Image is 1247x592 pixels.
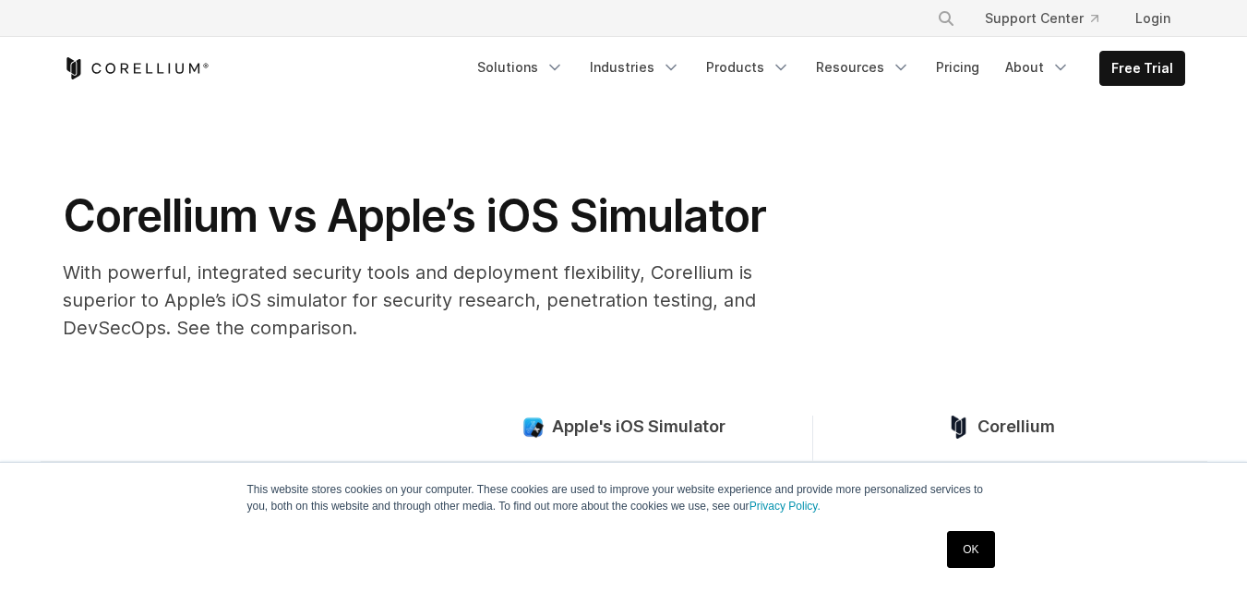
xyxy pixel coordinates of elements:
[970,2,1113,35] a: Support Center
[466,51,575,84] a: Solutions
[579,51,691,84] a: Industries
[522,416,545,439] img: compare_ios-simulator--large
[1121,2,1185,35] a: Login
[947,531,994,568] a: OK
[466,51,1185,86] div: Navigation Menu
[749,500,821,513] a: Privacy Policy.
[925,51,990,84] a: Pricing
[929,2,963,35] button: Search
[695,51,801,84] a: Products
[63,188,801,244] h1: Corellium vs Apple’s iOS Simulator
[805,51,921,84] a: Resources
[63,259,801,342] p: With powerful, integrated security tools and deployment flexibility, Corellium is superior to App...
[552,417,725,438] span: Apple's iOS Simulator
[1100,52,1184,85] a: Free Trial
[977,417,1055,438] span: Corellium
[247,481,1001,514] p: This website stores cookies on your computer. These cookies are used to improve your website expe...
[915,2,1185,35] div: Navigation Menu
[994,51,1081,84] a: About
[63,57,210,79] a: Corellium Home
